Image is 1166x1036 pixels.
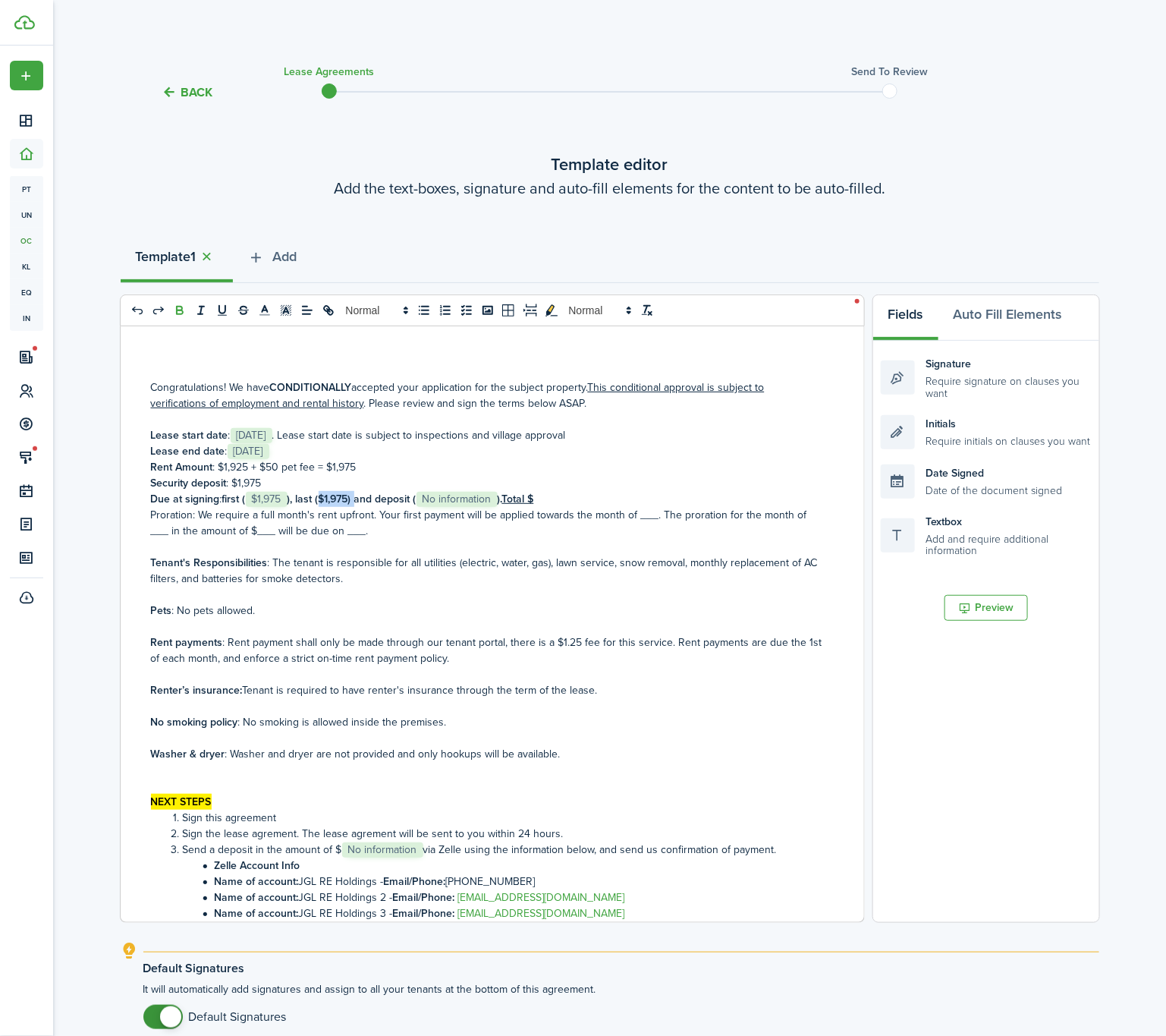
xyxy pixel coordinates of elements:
li: JGL RE Holdings 5 - [167,921,822,937]
strong: Name of account: [215,921,299,937]
button: image [477,301,498,320]
a: [EMAIL_ADDRESS][DOMAIN_NAME] [458,905,625,921]
button: Close tab [196,248,218,266]
p: : The tenant is responsible for all utilities (electric, water, gas), lawn service, snow removal,... [151,555,822,587]
strong: Lease end date [151,443,225,459]
strong: Email/Phone: [393,921,455,937]
h3: Lease Agreements [284,64,374,80]
button: Open menu [10,61,43,90]
a: eq [10,279,43,305]
span: No information [416,492,498,507]
button: Fields [873,295,938,341]
h3: Send to review [852,64,929,80]
strong: first ( [222,491,246,507]
strong: Pets [151,603,172,619]
strong: Email/Phone: [393,905,455,921]
p: : Washer and dryer are not provided and only hookups will be available. [151,746,822,762]
strong: Rent Amount [151,459,213,475]
p: Proration: We require a full month's rent upfront. Your first payment will be applied towards the... [151,507,822,539]
span: [DATE] [228,444,269,459]
button: Back [162,84,213,100]
li: Sign the lease agrement. The lease agrement will be sent to you within 24 hours. [167,826,822,842]
button: Add [233,238,313,283]
p: : No pets allowed. [151,603,822,619]
span: Add [273,247,297,267]
strong: ). [498,491,534,507]
li: Sign this agreement [167,810,822,826]
strong: Template [136,247,191,267]
button: bold [169,301,190,320]
u: This conditional approval is subject to verifications of employment and rental history [151,379,765,411]
button: strike [233,301,254,320]
button: clean [636,301,658,320]
li: Send a deposit in the amount of $ via Zelle using the information below, and send us confirmation... [167,842,822,858]
button: list: bullet [413,301,435,320]
button: list: ordered [435,301,456,320]
strong: Due at signing [151,491,220,507]
p: : No smoking is allowed inside the premises. [151,714,822,730]
span: No information [342,842,423,858]
strong: Lease start date [151,427,228,443]
p: : . Lease start date is subject to inspections and village approval [151,427,822,443]
strong: Washer & dryer [151,746,225,762]
button: table-better [498,301,520,320]
explanation-description: It will automatically add signatures and assign to all your tenants at the bottom of this agreement. [143,981,1099,1029]
a: kl [10,253,43,279]
span: [DATE] [231,428,272,443]
strong: Name of account: [215,905,299,921]
wizard-step-header-description: Add the text-boxes, signature and auto-fill elements for the content to be auto-filled. [121,177,1099,200]
p: : ﻿$1,925 + $50 pet fee = $1,975 [151,459,822,475]
a: [EMAIL_ADDRESS][DOMAIN_NAME] [458,921,625,937]
a: [EMAIL_ADDRESS][DOMAIN_NAME] [458,890,625,905]
span: $1,975 [246,492,288,507]
strong: Tenant's Responsibilities [151,555,268,571]
strong: Name of account: [215,874,299,890]
a: oc [10,228,43,253]
p: : [151,491,822,507]
mark: NEXT STEPS [151,794,212,810]
strong: Rent payments [151,635,223,650]
li: JGL RE Holdings - [PHONE_NUMBER] [167,874,822,890]
strong: 1 [191,247,196,267]
li: JGL RE Holdings 2 - [167,890,822,905]
a: in [10,305,43,331]
explanation-title: Default Signatures [143,962,1099,975]
button: Preview [944,595,1028,621]
strong: ), last ($1,975) and deposit ( [288,491,416,507]
p: : Rent payment shall only be made through our tenant portal, there is a $1.25 fee for this servic... [151,635,822,666]
button: toggleMarkYellow: markYellow [541,301,562,320]
u: Total $ [502,491,534,507]
a: un [10,202,43,228]
img: TenantCloud [14,15,35,30]
wizard-step-header-title: Template editor [121,152,1099,177]
button: Auto Fill Elements [938,295,1077,341]
strong: Zelle Account Info [215,858,300,874]
strong: CONDITIONALLY [270,379,352,395]
button: undo: undo [127,301,148,320]
p: Congratulations! We have accepted your application for the subject property. . Please review and ... [151,379,822,411]
button: underline [212,301,233,320]
p: Tenant is required to have renter's insurance through the term of the lease. [151,682,822,698]
button: link [318,301,339,320]
strong: Renter’s insurance: [151,682,243,698]
button: list: check [456,301,477,320]
a: pt [10,176,43,202]
strong: Email/Phone: [393,890,455,905]
li: JGL RE Holdings 3 - [167,905,822,921]
p: : ﻿$1,975 [151,475,822,491]
strong: Security deposit [151,475,227,491]
p: : [151,443,822,459]
button: pageBreak [520,301,541,320]
strong: Email/Phone: [384,874,446,890]
button: italic [190,301,212,320]
button: redo: redo [148,301,169,320]
strong: Name of account: [215,890,299,905]
i: outline [121,942,140,960]
strong: No smoking policy [151,714,238,730]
